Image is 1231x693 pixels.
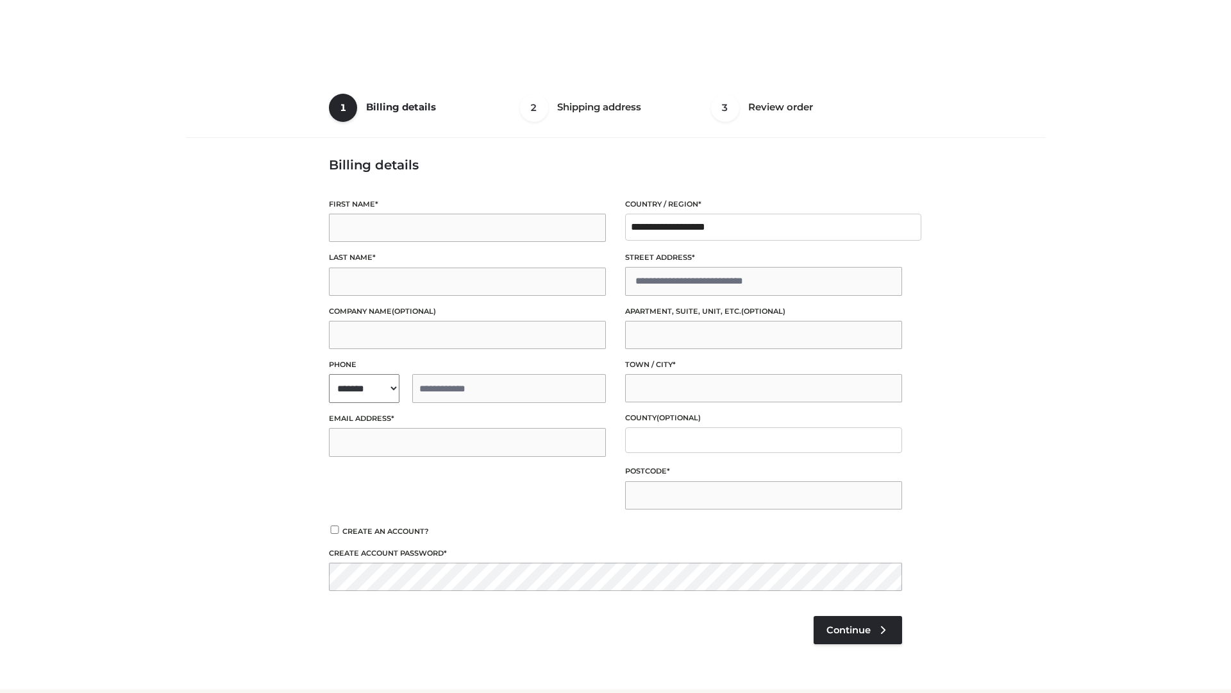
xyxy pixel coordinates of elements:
label: Town / City [625,359,902,371]
span: (optional) [657,413,701,422]
span: 3 [711,94,739,122]
span: 2 [520,94,548,122]
a: Continue [814,616,902,644]
label: Street address [625,252,902,264]
span: Shipping address [557,101,641,113]
span: (optional) [392,307,436,316]
label: Create account password [329,547,902,560]
span: 1 [329,94,357,122]
label: Country / Region [625,198,902,210]
label: Email address [329,413,606,425]
h3: Billing details [329,157,902,173]
label: Last name [329,252,606,264]
label: Apartment, suite, unit, etc. [625,305,902,318]
span: Continue [826,624,871,636]
label: Phone [329,359,606,371]
span: (optional) [741,307,785,316]
span: Create an account? [342,527,429,536]
label: Company name [329,305,606,318]
input: Create an account? [329,526,340,534]
label: Postcode [625,465,902,477]
span: Billing details [366,101,436,113]
label: County [625,412,902,424]
label: First name [329,198,606,210]
span: Review order [748,101,813,113]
